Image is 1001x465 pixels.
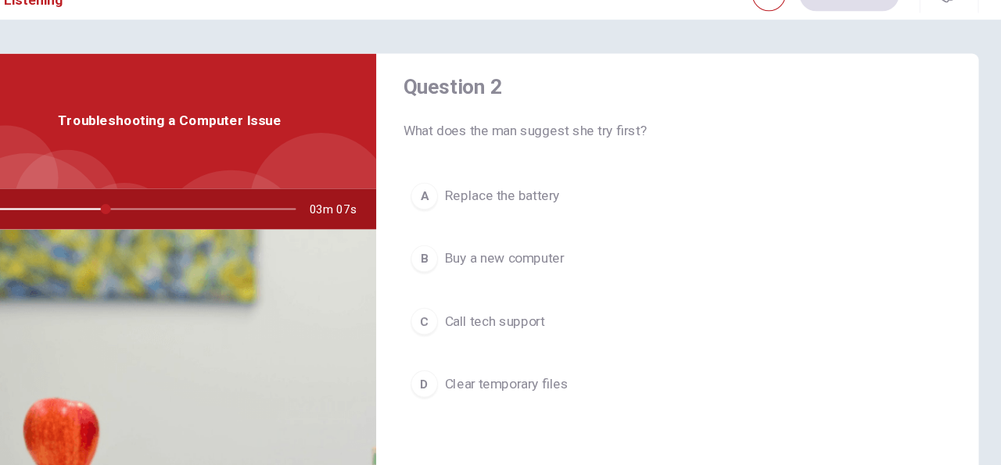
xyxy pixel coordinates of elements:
div: C [445,317,470,342]
button: CCall tech support [438,309,945,349]
span: Clear temporary files [476,377,590,396]
span: Troubleshooting a Computer Issue [119,134,325,153]
span: Placement Test [69,12,137,23]
button: BBuy a new computer [438,252,945,291]
span: 03m 07s [351,206,407,244]
span: Call tech support [476,320,569,338]
div: B [445,259,470,284]
button: DClear temporary files [438,367,945,406]
div: D [445,374,470,399]
span: Buy a new computer [476,262,587,281]
h1: Listening [69,23,137,41]
span: Replace the battery [476,204,583,223]
button: AReplace the battery [438,194,945,233]
span: What does the man suggest she try first? [438,144,945,163]
div: A [445,201,470,226]
h4: Question 2 [438,100,945,125]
